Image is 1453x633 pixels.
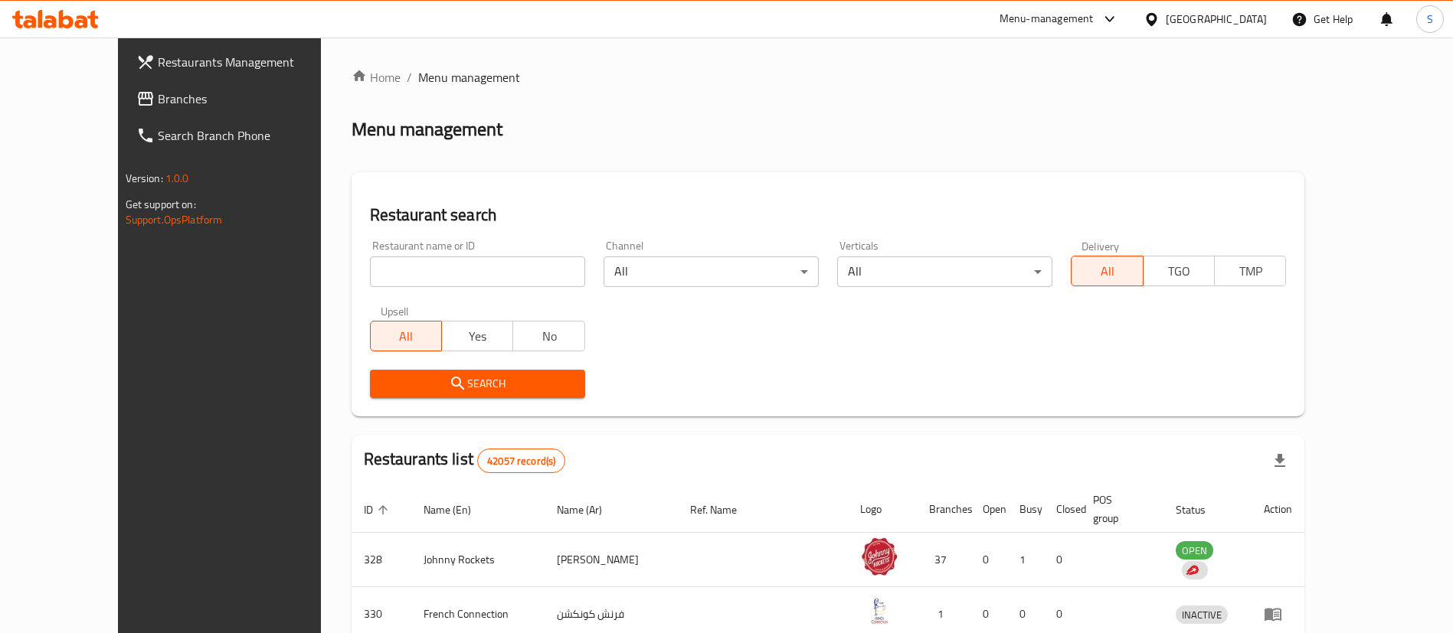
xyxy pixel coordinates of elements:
button: All [1071,256,1143,286]
td: 1 [1007,533,1044,587]
span: No [519,325,578,347]
span: Name (En) [424,501,491,519]
h2: Restaurant search [370,204,1287,227]
label: Upsell [381,305,409,316]
img: delivery hero logo [1185,563,1199,577]
button: Yes [441,321,513,351]
a: Support.OpsPlatform [126,210,223,230]
button: TGO [1143,256,1215,286]
nav: breadcrumb [352,68,1305,86]
div: OPEN [1176,541,1213,560]
h2: Restaurants list [364,448,566,473]
span: OPEN [1176,542,1213,560]
div: Total records count [477,449,565,473]
div: All [604,256,819,287]
span: Name (Ar) [557,501,622,519]
li: / [407,68,412,86]
span: ID [364,501,393,519]
span: TGO [1150,260,1209,282]
span: 1.0.0 [165,168,189,188]
td: 0 [1044,533,1081,587]
span: Menu management [418,68,520,86]
div: INACTIVE [1176,605,1228,624]
span: All [377,325,436,347]
span: POS group [1093,491,1145,527]
img: Johnny Rockets [860,537,898,576]
span: Yes [448,325,507,347]
a: Home [352,68,401,86]
div: All [837,256,1052,287]
span: Ref. Name [690,501,757,519]
th: Busy [1007,486,1044,533]
span: Restaurants Management [158,53,349,71]
div: [GEOGRAPHIC_DATA] [1166,11,1267,28]
span: 42057 record(s) [478,454,565,468]
div: Indicates that the vendor menu management has been moved to DH Catalog service [1182,561,1208,579]
span: INACTIVE [1176,606,1228,624]
div: Menu [1264,605,1292,623]
img: French Connection [860,592,898,630]
button: Search [370,370,585,398]
button: No [512,321,584,351]
div: Menu-management [1000,10,1094,28]
th: Logo [848,486,917,533]
span: TMP [1221,260,1280,282]
th: Action [1252,486,1304,533]
a: Restaurants Management [124,44,361,80]
h2: Menu management [352,117,502,142]
span: Branches [158,90,349,108]
span: Search [382,374,573,393]
a: Search Branch Phone [124,117,361,154]
td: 0 [970,533,1007,587]
span: Version: [126,168,163,188]
span: All [1078,260,1137,282]
span: Get support on: [126,194,196,214]
td: 37 [917,533,970,587]
th: Branches [917,486,970,533]
label: Delivery [1082,240,1120,251]
td: 328 [352,533,411,587]
span: S [1427,11,1433,28]
th: Closed [1044,486,1081,533]
td: [PERSON_NAME] [545,533,678,587]
button: All [370,321,442,351]
span: Status [1176,501,1226,519]
td: Johnny Rockets [411,533,545,587]
button: TMP [1214,256,1286,286]
a: Branches [124,80,361,117]
th: Open [970,486,1007,533]
div: Export file [1262,442,1298,479]
span: Search Branch Phone [158,126,349,145]
input: Search for restaurant name or ID.. [370,256,585,287]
